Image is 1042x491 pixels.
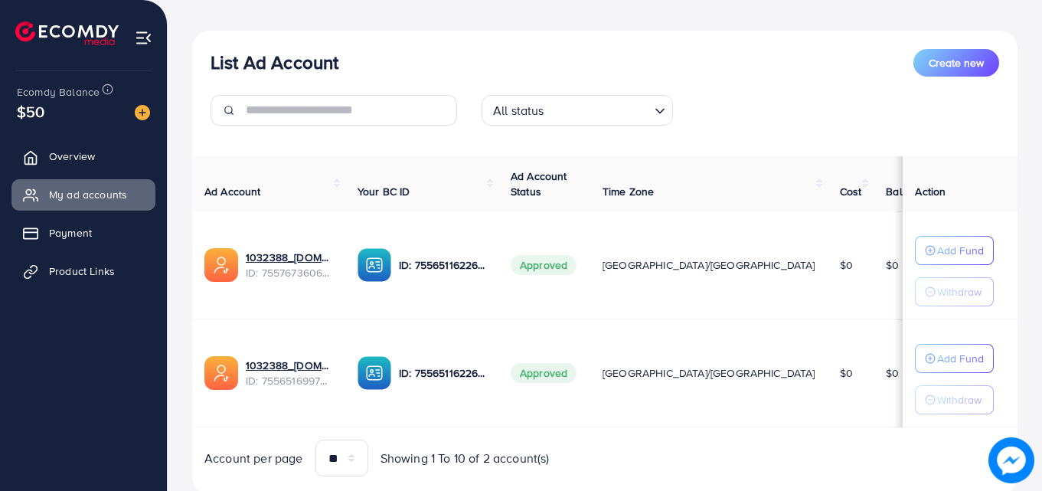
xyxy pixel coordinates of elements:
img: image [991,440,1031,480]
img: image [135,105,150,120]
img: ic-ba-acc.ded83a64.svg [358,356,391,390]
button: Withdraw [915,385,994,414]
span: Approved [511,255,577,275]
span: Approved [511,363,577,383]
a: Overview [11,141,155,172]
span: My ad accounts [49,187,127,202]
span: Balance [886,184,926,199]
span: $0 [886,257,899,273]
img: logo [15,21,119,45]
div: <span class='underline'>1032388_styleden.shop_1759658022401</span></br>7557673606067683345 [246,250,333,281]
img: ic-ba-acc.ded83a64.svg [358,248,391,282]
span: $50 [17,100,44,123]
span: [GEOGRAPHIC_DATA]/[GEOGRAPHIC_DATA] [603,257,815,273]
span: ID: 7556516997920604178 [246,373,333,388]
span: All status [490,100,547,122]
span: Ad Account Status [511,169,567,199]
a: Payment [11,218,155,248]
span: Action [915,184,946,199]
a: My ad accounts [11,179,155,210]
div: Search for option [482,95,673,126]
span: Create new [929,55,984,70]
button: Withdraw [915,277,994,306]
span: Overview [49,149,95,164]
span: Account per page [204,450,303,467]
p: ID: 7556511622665945105 [399,256,486,274]
p: Add Fund [937,349,984,368]
a: 1032388_[DOMAIN_NAME]_1759388818810 [246,358,333,373]
a: 1032388_[DOMAIN_NAME]_1759658022401 [246,250,333,265]
button: Add Fund [915,344,994,373]
span: $0 [840,257,853,273]
p: Withdraw [937,283,982,301]
span: $0 [886,365,899,381]
span: Payment [49,225,92,241]
p: Add Fund [937,241,984,260]
span: ID: 7557673606067683345 [246,265,333,280]
div: <span class='underline'>1032388_stylenden.shop_1759388818810</span></br>7556516997920604178 [246,358,333,389]
span: Time Zone [603,184,654,199]
img: ic-ads-acc.e4c84228.svg [204,356,238,390]
img: menu [135,29,152,47]
span: Showing 1 To 10 of 2 account(s) [381,450,550,467]
span: Your BC ID [358,184,410,199]
button: Add Fund [915,236,994,265]
span: Product Links [49,264,115,279]
button: Create new [913,49,999,77]
span: [GEOGRAPHIC_DATA]/[GEOGRAPHIC_DATA] [603,365,815,381]
span: Ad Account [204,184,261,199]
a: Product Links [11,256,155,286]
span: Ecomdy Balance [17,84,100,100]
h3: List Ad Account [211,51,338,74]
p: ID: 7556511622665945105 [399,364,486,382]
input: Search for option [549,97,648,122]
span: Cost [840,184,862,199]
p: Withdraw [937,391,982,409]
img: ic-ads-acc.e4c84228.svg [204,248,238,282]
span: $0 [840,365,853,381]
